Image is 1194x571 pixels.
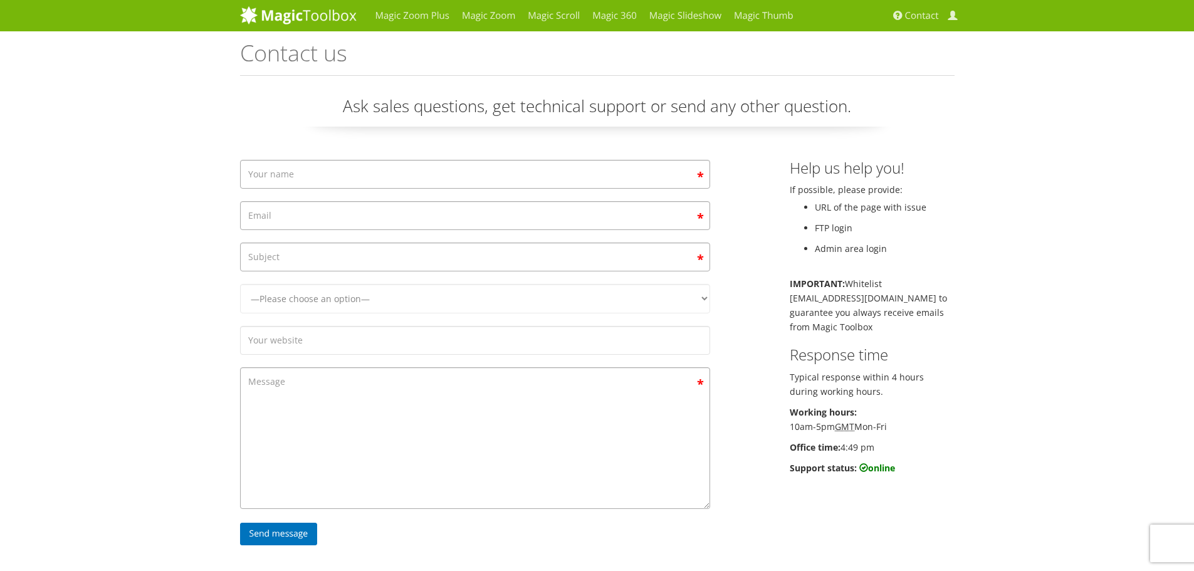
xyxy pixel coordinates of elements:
p: Whitelist [EMAIL_ADDRESS][DOMAIN_NAME] to guarantee you always receive emails from Magic Toolbox [790,276,955,334]
li: Admin area login [815,241,955,256]
b: Office time: [790,441,841,453]
input: Subject [240,243,710,271]
h1: Contact us [240,41,955,76]
li: FTP login [815,221,955,235]
input: Your website [240,326,710,355]
p: Ask sales questions, get technical support or send any other question. [240,95,955,127]
p: 10am-5pm Mon-Fri [790,405,955,434]
b: Working hours: [790,406,857,418]
input: Email [240,201,710,230]
span: Contact [905,9,939,22]
div: If possible, please provide: [780,160,964,481]
b: IMPORTANT: [790,278,845,290]
form: Contact form [240,160,710,552]
h3: Response time [790,347,955,363]
p: Typical response within 4 hours during working hours. [790,370,955,399]
input: Send message [240,523,318,545]
b: Support status: [790,462,857,474]
p: 4:49 pm [790,440,955,454]
h3: Help us help you! [790,160,955,176]
acronym: Greenwich Mean Time [835,421,854,432]
input: Your name [240,160,710,189]
img: MagicToolbox.com - Image tools for your website [240,6,357,24]
li: URL of the page with issue [815,200,955,214]
b: online [859,462,895,474]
